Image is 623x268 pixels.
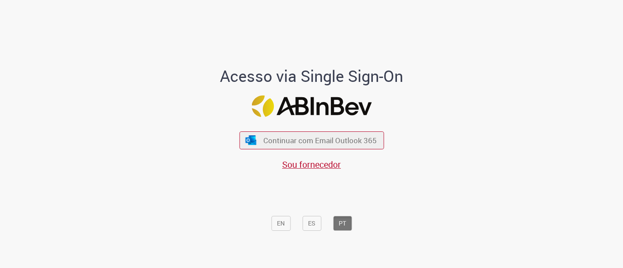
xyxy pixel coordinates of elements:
[239,131,384,149] button: ícone Azure/Microsoft 360 Continuar com Email Outlook 365
[251,95,372,117] img: Logo ABInBev
[245,135,257,145] img: ícone Azure/Microsoft 360
[302,216,321,231] button: ES
[263,135,377,145] span: Continuar com Email Outlook 365
[333,216,352,231] button: PT
[271,216,290,231] button: EN
[190,67,433,85] h1: Acesso via Single Sign-On
[282,159,341,170] a: Sou fornecedor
